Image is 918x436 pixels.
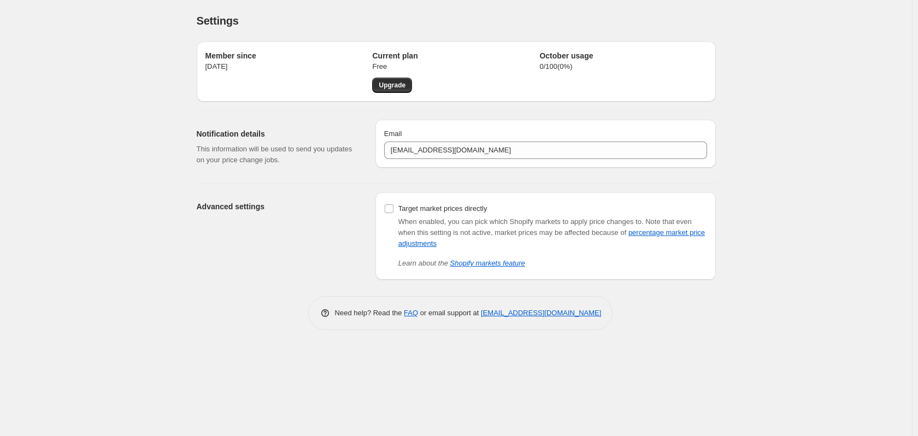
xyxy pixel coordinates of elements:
[481,309,601,317] a: [EMAIL_ADDRESS][DOMAIN_NAME]
[197,201,358,212] h2: Advanced settings
[398,217,644,226] span: When enabled, you can pick which Shopify markets to apply price changes to.
[450,259,525,267] a: Shopify markets feature
[398,204,487,213] span: Target market prices directly
[404,309,418,317] a: FAQ
[197,144,358,166] p: This information will be used to send you updates on your price change jobs.
[372,61,539,72] p: Free
[205,61,373,72] p: [DATE]
[418,309,481,317] span: or email support at
[335,309,404,317] span: Need help? Read the
[384,129,402,138] span: Email
[539,50,707,61] h2: October usage
[205,50,373,61] h2: Member since
[372,78,412,93] a: Upgrade
[398,217,705,248] span: Note that even when this setting is not active, market prices may be affected because of
[379,81,405,90] span: Upgrade
[197,128,358,139] h2: Notification details
[197,15,239,27] span: Settings
[539,61,707,72] p: 0 / 100 ( 0 %)
[398,259,525,267] i: Learn about the
[372,50,539,61] h2: Current plan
